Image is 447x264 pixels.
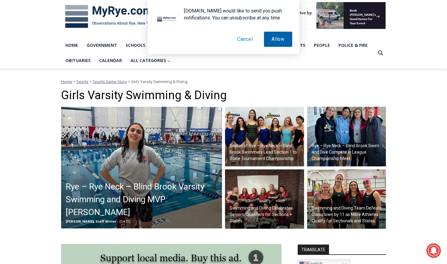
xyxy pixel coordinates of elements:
div: Book [PERSON_NAME]'s Good Humor for Your Drive by Birthday [40,8,150,19]
button: Cancel [230,32,261,47]
a: Sports [76,79,88,84]
a: Calendar [95,53,126,68]
strong: TRANSLATE [298,245,329,254]
h4: Book [PERSON_NAME]'s Good Humor for Your Event [185,6,212,23]
h2: Swimming and Diving Team Defeats Clarkstown by 11 as More Athletes Qualify for Sectionals and States [312,205,385,224]
a: Home [61,79,72,84]
span: > [73,79,75,84]
img: s_800_d653096d-cda9-4b24-94f4-9ae0c7afa054.jpeg [147,0,184,28]
img: (PHOTO: The 400M freestyle relay team. L to R: Grayson Findlay, Ayana Ite, Kayla Lombardo, Kate C... [307,107,386,166]
a: Septet of Rye – Rye Neck – Blind Brook Swimmers Lead Section 1 to State Tournament Championship [225,107,304,166]
img: notification icon [155,7,179,32]
a: Swimming and Diving Team Defeats Clarkstown by 11 as More Athletes Qualify for Sectionals and States [307,169,386,229]
h2: Rye – Rye Neck – Blind Brook Swim and Dive Compete in League Championship Meet [312,143,385,162]
a: Book [PERSON_NAME]'s Good Humor for Your Event [181,2,220,28]
nav: Breadcrumbs [61,78,386,85]
a: Open Tues. - Sun. [PHONE_NUMBER] [0,61,61,76]
h1: Girls Varsity Swimming & Diving [61,89,386,102]
span: Intern @ [DOMAIN_NAME] [159,61,282,74]
a: Intern @ [DOMAIN_NAME] [146,59,295,76]
img: (PHOTO: The seniors of the 2024 Rye – Rye Neck – Blind Brook Swim and Dive Team. Contributed.) [225,169,304,229]
span: Open Tues. - Sun. [PHONE_NUMBER] [2,63,60,86]
span: > [128,79,130,84]
h2: Swimming and Diving Celebrates Seniors; Qualifiers for Sections + States [230,205,303,224]
a: Rye – Rye Neck – Blind Brook Varsity Swimming and Diving MVP: [PERSON_NAME] [PERSON_NAME], Staff ... [61,107,222,228]
button: Allow [264,32,292,47]
a: Rye – Rye Neck – Blind Brook Swim and Dive Compete in League Championship Meet [307,107,386,166]
span: Girls Varsity Swimming & Diving [131,79,187,84]
span: - [117,219,119,224]
img: (PHOTO: Rye - Rye Neck - Blind Brook Swimming and Diving Head Coach Katie Konopka named senior Ka... [61,107,222,228]
span: > [89,79,92,84]
span: [PERSON_NAME], Staff Writer [66,219,116,224]
img: PHOTO: Rye - Rye Neck - Blind Brook Swimming and Diving's seven state representatives. L to R: Gr... [225,107,304,166]
a: Obituaries [61,53,95,68]
span: [DATE] [120,219,130,224]
button: Child menu of All Categories [126,53,175,68]
a: Swimming and Diving Celebrates Seniors; Qualifiers for Sections + States [225,169,304,229]
div: "[PERSON_NAME] and I covered the [DATE] Parade, which was a really eye opening experience as I ha... [154,0,287,59]
div: "the precise, almost orchestrated movements of cutting and assembling sushi and [PERSON_NAME] mak... [62,38,86,73]
img: (PHOTO: The 200 Medley Relay Team. L to R: Kate Chesley, Megan Tiedemann, Kayla Lombardo, Grayson... [307,169,386,229]
a: Sports Game Story [93,79,127,84]
h2: Rye – Rye Neck – Blind Brook Varsity Swimming and Diving MVP: [PERSON_NAME] [66,180,220,219]
div: [DOMAIN_NAME] would like to send you push notifications. You can unsubscribe at any time. [179,7,292,21]
h2: Septet of Rye – Rye Neck – Blind Brook Swimmers Lead Section 1 to State Tournament Championship [230,143,303,162]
